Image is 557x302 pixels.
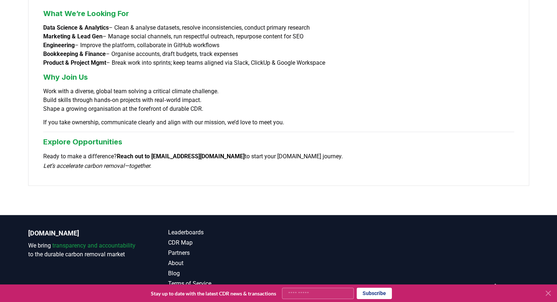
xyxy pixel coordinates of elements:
[43,42,75,49] strong: Engineering
[43,162,151,169] em: Let’s accelerate carbon removal—together.
[117,153,245,160] strong: Reach out to [EMAIL_ADDRESS][DOMAIN_NAME]
[43,72,514,83] h3: Why Join Us
[168,249,279,257] a: Partners
[43,136,514,147] h3: Explore Opportunities
[43,96,514,105] li: Build skills through hands‑on projects with real‑world impact.
[168,228,279,237] a: Leaderboards
[43,50,514,58] li: – Organise accounts, draft budgets, track expenses
[28,228,139,238] p: [DOMAIN_NAME]
[43,58,514,67] li: – Break work into sprints; keep teams aligned via Slack, ClickUp & Google Workspace
[43,33,103,40] strong: Marketing & Lead Gen
[168,269,279,278] a: Blog
[43,41,514,50] li: – Improve the platform, collaborate in GitHub workflows
[168,279,279,288] a: Terms of Service
[168,259,279,268] a: About
[168,238,279,247] a: CDR Map
[43,8,514,19] h3: What We’re Looking For
[43,23,514,32] li: – Clean & analyse datasets, resolve inconsistencies, conduct primary research
[43,105,514,113] li: Shape a growing organisation at the forefront of durable CDR.
[28,241,139,259] p: We bring to the durable carbon removal market
[43,118,514,127] p: If you take ownership, communicate clearly and align with our mission, we’d love to meet you.
[507,284,515,291] a: Twitter
[43,152,514,171] p: Ready to make a difference? to start your [DOMAIN_NAME] journey.
[52,242,135,249] span: transparency and accountability
[494,284,501,291] a: LinkedIn
[43,59,106,66] strong: Product & Project Mgmt
[43,24,109,31] strong: Data Science & Analytics
[43,50,106,57] strong: Bookkeeping & Finance
[43,87,514,96] li: Work with a diverse, global team solving a critical climate challenge.
[43,32,514,41] li: – Manage social channels, run respectful outreach, repurpose content for SEO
